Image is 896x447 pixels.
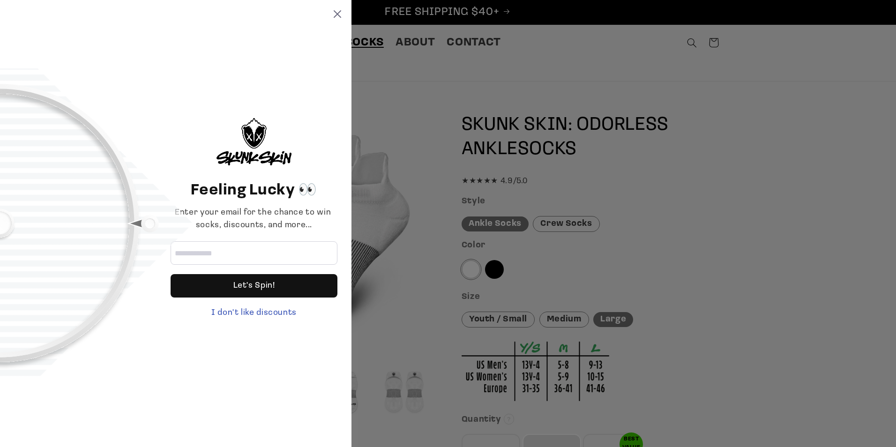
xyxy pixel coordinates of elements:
[171,207,337,232] div: Enter your email for the chance to win socks, discounts, and more...
[217,118,291,165] img: logo
[171,179,337,202] header: Feeling Lucky 👀
[171,307,337,320] div: I don't like discounts
[171,241,337,265] input: Email address
[171,274,337,298] div: Let's Spin!
[233,274,275,298] div: Let's Spin!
